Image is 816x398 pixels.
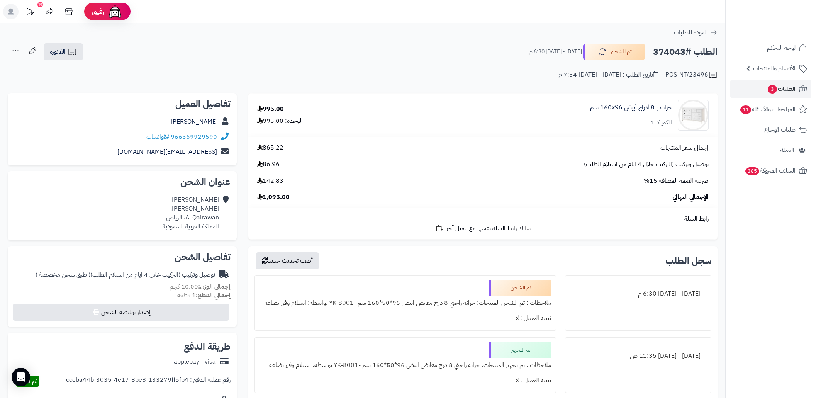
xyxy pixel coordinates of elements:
[730,121,811,139] a: طلبات الإرجاع
[745,165,796,176] span: السلات المتروكة
[730,141,811,160] a: العملاء
[184,342,231,351] h2: طريقة الدفع
[653,44,718,60] h2: الطلب #374043
[257,160,280,169] span: 86.96
[107,4,123,19] img: ai-face.png
[12,368,30,386] div: Open Intercom Messenger
[174,357,216,366] div: applepay - visa
[529,48,582,56] small: [DATE] - [DATE] 6:30 م
[260,373,551,388] div: تنبيه العميل : لا
[20,4,40,21] a: تحديثات المنصة
[584,160,709,169] span: توصيل وتركيب (التركيب خلال 4 ايام من استلام الطلب)
[660,143,709,152] span: إجمالي سعر المنتجات
[665,70,718,80] div: POS-NT/23496
[260,296,551,311] div: ملاحظات : تم الشحن المنتجات: خزانة راحتي 8 درج مقابض ابيض 96*50*160 سم -YK-8001 بواسطة: استلام وف...
[177,291,231,300] small: 1 قطعة
[730,100,811,119] a: المراجعات والأسئلة11
[665,256,711,265] h3: سجل الطلب
[730,162,811,180] a: السلات المتروكة385
[583,44,645,60] button: تم الشحن
[740,105,751,114] span: 11
[740,104,796,115] span: المراجعات والأسئلة
[257,143,283,152] span: 865.22
[779,145,794,156] span: العملاء
[196,291,231,300] strong: إجمالي القطع:
[13,304,229,321] button: إصدار بوليصة الشحن
[50,47,66,56] span: الفاتورة
[37,2,43,7] div: 10
[171,117,218,126] a: [PERSON_NAME]
[256,252,319,269] button: أضف تحديث جديد
[446,224,531,233] span: شارك رابط السلة نفسها مع عميل آخر
[767,43,796,53] span: لوحة التحكم
[171,132,217,141] a: 966569929590
[44,43,83,60] a: الفاتورة
[489,280,551,296] div: تم الشحن
[674,28,718,37] a: العودة للطلبات
[146,132,169,141] a: واتساب
[92,7,104,16] span: رفيق
[14,252,231,262] h2: تفاصيل الشحن
[260,311,551,326] div: تنبيه العميل : لا
[117,147,217,156] a: [EMAIL_ADDRESS][DOMAIN_NAME]
[163,196,219,231] div: [PERSON_NAME] [PERSON_NAME]، Al Qairawan، الرياض المملكة العربية السعودية
[753,63,796,74] span: الأقسام والمنتجات
[730,80,811,98] a: الطلبات3
[251,214,714,223] div: رابط السلة
[674,28,708,37] span: العودة للطلبات
[36,270,90,279] span: ( طرق شحن مخصصة )
[745,167,759,175] span: 385
[435,223,531,233] a: شارك رابط السلة نفسها مع عميل آخر
[257,105,284,114] div: 995.00
[489,342,551,358] div: تم التجهيز
[644,177,709,185] span: ضريبة القيمة المضافة 15%
[768,85,777,94] span: 3
[170,282,231,291] small: 10.00 كجم
[257,117,303,126] div: الوحدة: 995.00
[730,39,811,57] a: لوحة التحكم
[36,270,215,279] div: توصيل وتركيب (التركيب خلال 4 ايام من استلام الطلب)
[257,177,283,185] span: 142.83
[14,177,231,187] h2: عنوان الشحن
[570,286,706,301] div: [DATE] - [DATE] 6:30 م
[764,124,796,135] span: طلبات الإرجاع
[198,282,231,291] strong: إجمالي الوزن:
[678,100,708,131] img: 1731233659-1-90x90.jpg
[767,83,796,94] span: الطلبات
[14,99,231,109] h2: تفاصيل العميل
[651,118,672,127] div: الكمية: 1
[673,193,709,202] span: الإجمالي النهائي
[570,349,706,364] div: [DATE] - [DATE] 11:35 ص
[590,103,672,112] a: خزانة بـ 8 أدراج أبيض ‎160x96 سم‏
[260,358,551,373] div: ملاحظات : تم تجهيز المنتجات: خزانة راحتي 8 درج مقابض ابيض 96*50*160 سم -YK-8001 بواسطة: استلام وف...
[558,70,658,79] div: تاريخ الطلب : [DATE] - [DATE] 7:34 م
[66,376,231,387] div: رقم عملية الدفع : cceba44b-3035-4e17-8be8-133279ff5fb4
[257,193,290,202] span: 1,095.00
